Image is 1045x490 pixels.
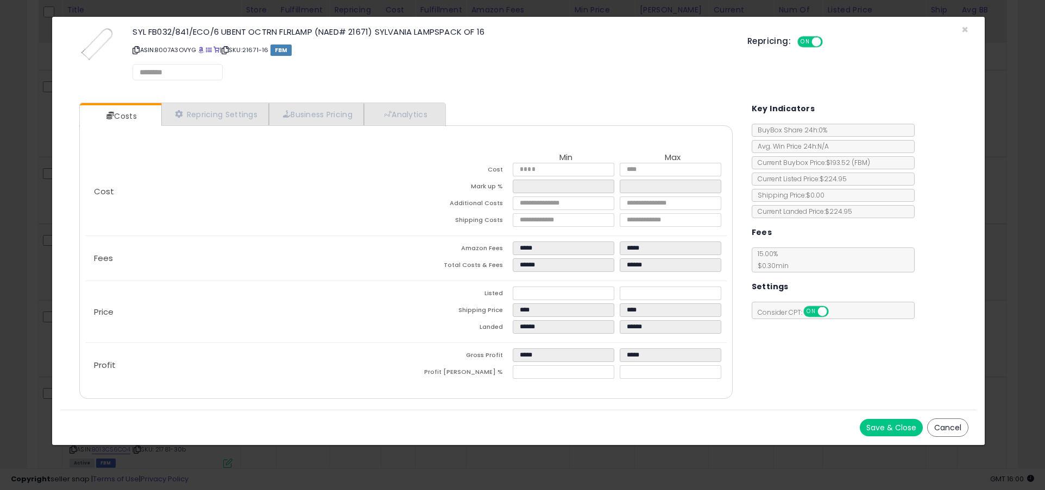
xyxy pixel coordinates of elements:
span: BuyBox Share 24h: 0% [752,125,827,135]
span: OFF [827,307,844,316]
button: Cancel [927,418,968,437]
h5: Key Indicators [752,102,815,116]
td: Profit [PERSON_NAME] % [406,365,513,382]
a: Your listing only [213,46,219,54]
td: Total Costs & Fees [406,258,513,275]
th: Max [620,153,727,163]
a: Business Pricing [269,103,364,125]
span: ON [798,37,812,47]
span: 15.00 % [752,249,789,270]
a: Costs [80,105,160,127]
span: $193.52 [826,158,870,167]
span: ON [804,307,818,316]
span: Avg. Win Price 24h: N/A [752,142,829,151]
td: Additional Costs [406,196,513,213]
span: Current Listed Price: $224.95 [752,174,847,183]
span: OFF [821,37,839,47]
span: Consider CPT: [752,308,843,317]
span: Current Buybox Price: [752,158,870,167]
span: $0.30 min [752,261,789,270]
img: 11zZcRQj87L._SL60_.jpg [80,28,113,60]
p: Price [85,308,406,316]
a: BuyBox page [198,46,204,54]
td: Listed [406,287,513,303]
a: Analytics [364,103,444,125]
p: Cost [85,187,406,196]
td: Gross Profit [406,348,513,365]
td: Cost [406,163,513,180]
th: Min [513,153,620,163]
span: ( FBM ) [852,158,870,167]
p: Profit [85,361,406,370]
h3: SYL FB032/841/ECO/6 UBENT OCTRN FLRLAMP (NAED# 21671) SYLVANIA LAMPSPACK OF 16 [133,28,731,36]
h5: Fees [752,226,772,239]
span: × [961,22,968,37]
h5: Settings [752,280,789,294]
a: All offer listings [206,46,212,54]
span: Current Landed Price: $224.95 [752,207,852,216]
a: Repricing Settings [161,103,269,125]
td: Amazon Fees [406,241,513,258]
p: Fees [85,254,406,263]
td: Mark up % [406,180,513,196]
td: Shipping Price [406,303,513,320]
button: Save & Close [860,419,923,436]
span: FBM [270,44,292,56]
span: Shipping Price: $0.00 [752,190,824,200]
td: Landed [406,320,513,337]
h5: Repricing: [747,37,791,46]
p: ASIN: B007A3OVYG | SKU: 21671-16 [133,41,731,59]
td: Shipping Costs [406,213,513,230]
